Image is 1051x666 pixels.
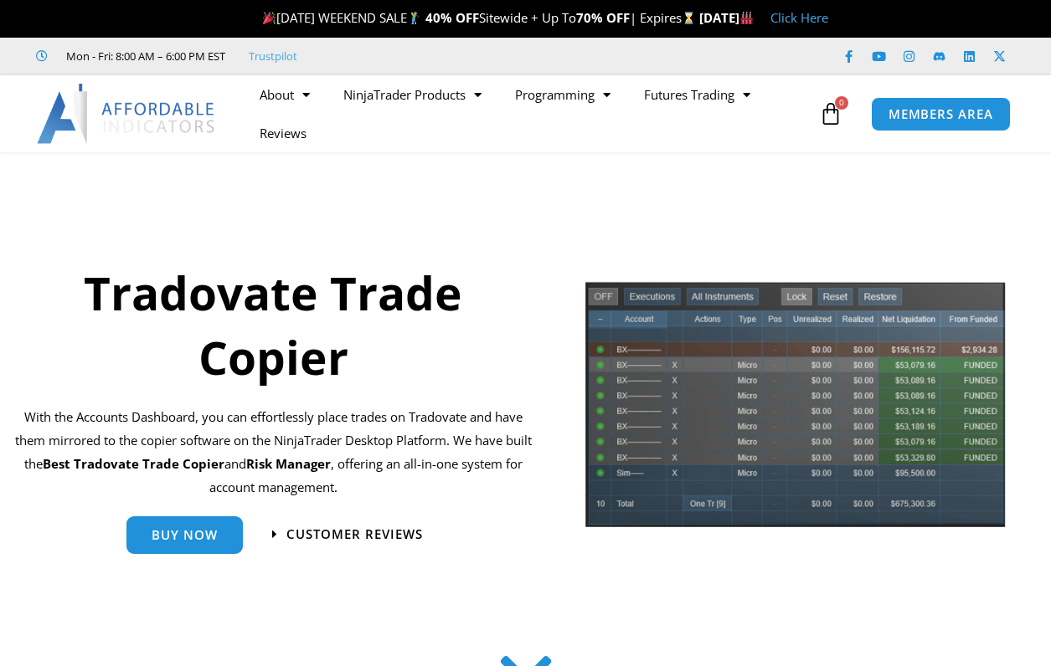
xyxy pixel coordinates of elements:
[770,9,828,26] a: Click Here
[740,12,753,24] img: 🏭
[13,406,533,499] p: With the Accounts Dashboard, you can effortlessly place trades on Tradovate and have them mirrore...
[425,9,479,26] strong: 40% OFF
[13,260,533,389] h1: Tradovate Trade Copier
[683,12,695,24] img: ⌛
[286,528,423,540] span: Customer Reviews
[272,528,423,540] a: Customer Reviews
[408,12,420,24] img: 🏌️‍♂️
[249,46,297,66] a: Trustpilot
[327,75,498,114] a: NinjaTrader Products
[584,280,1006,538] img: tradecopier | Affordable Indicators – NinjaTrader
[576,9,630,26] strong: 70% OFF
[152,529,218,541] span: Buy Now
[43,455,224,472] strong: Best Tradovate Trade Copier
[699,9,754,26] strong: [DATE]
[871,97,1011,131] a: MEMBERS AREA
[243,75,327,114] a: About
[243,75,815,152] nav: Menu
[835,96,848,110] span: 0
[37,84,217,144] img: LogoAI | Affordable Indicators – NinjaTrader
[243,114,323,152] a: Reviews
[259,9,698,26] span: [DATE] WEEKEND SALE Sitewide + Up To | Expires
[889,108,993,120] span: MEMBERS AREA
[263,12,276,24] img: 🎉
[627,75,767,114] a: Futures Trading
[498,75,627,114] a: Programming
[126,516,243,554] a: Buy Now
[246,455,331,472] strong: Risk Manager
[62,46,225,66] span: Mon - Fri: 8:00 AM – 6:00 PM EST
[794,90,868,138] a: 0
